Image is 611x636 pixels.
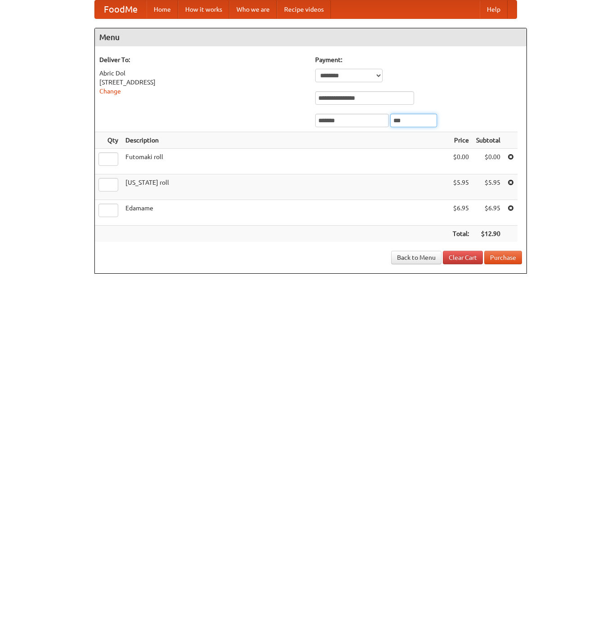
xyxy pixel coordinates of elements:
button: Purchase [484,251,522,264]
td: $5.95 [449,174,473,200]
td: $0.00 [473,149,504,174]
a: Clear Cart [443,251,483,264]
th: Price [449,132,473,149]
a: Help [480,0,508,18]
td: $0.00 [449,149,473,174]
th: Total: [449,226,473,242]
th: Description [122,132,449,149]
th: $12.90 [473,226,504,242]
td: Futomaki roll [122,149,449,174]
a: Who we are [229,0,277,18]
a: Change [99,88,121,95]
a: Recipe videos [277,0,331,18]
td: Edamame [122,200,449,226]
a: How it works [178,0,229,18]
td: $6.95 [449,200,473,226]
h4: Menu [95,28,526,46]
h5: Deliver To: [99,55,306,64]
a: Home [147,0,178,18]
th: Subtotal [473,132,504,149]
td: $6.95 [473,200,504,226]
td: [US_STATE] roll [122,174,449,200]
a: Back to Menu [391,251,442,264]
td: $5.95 [473,174,504,200]
div: [STREET_ADDRESS] [99,78,306,87]
th: Qty [95,132,122,149]
h5: Payment: [315,55,522,64]
div: Abric Dol [99,69,306,78]
a: FoodMe [95,0,147,18]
